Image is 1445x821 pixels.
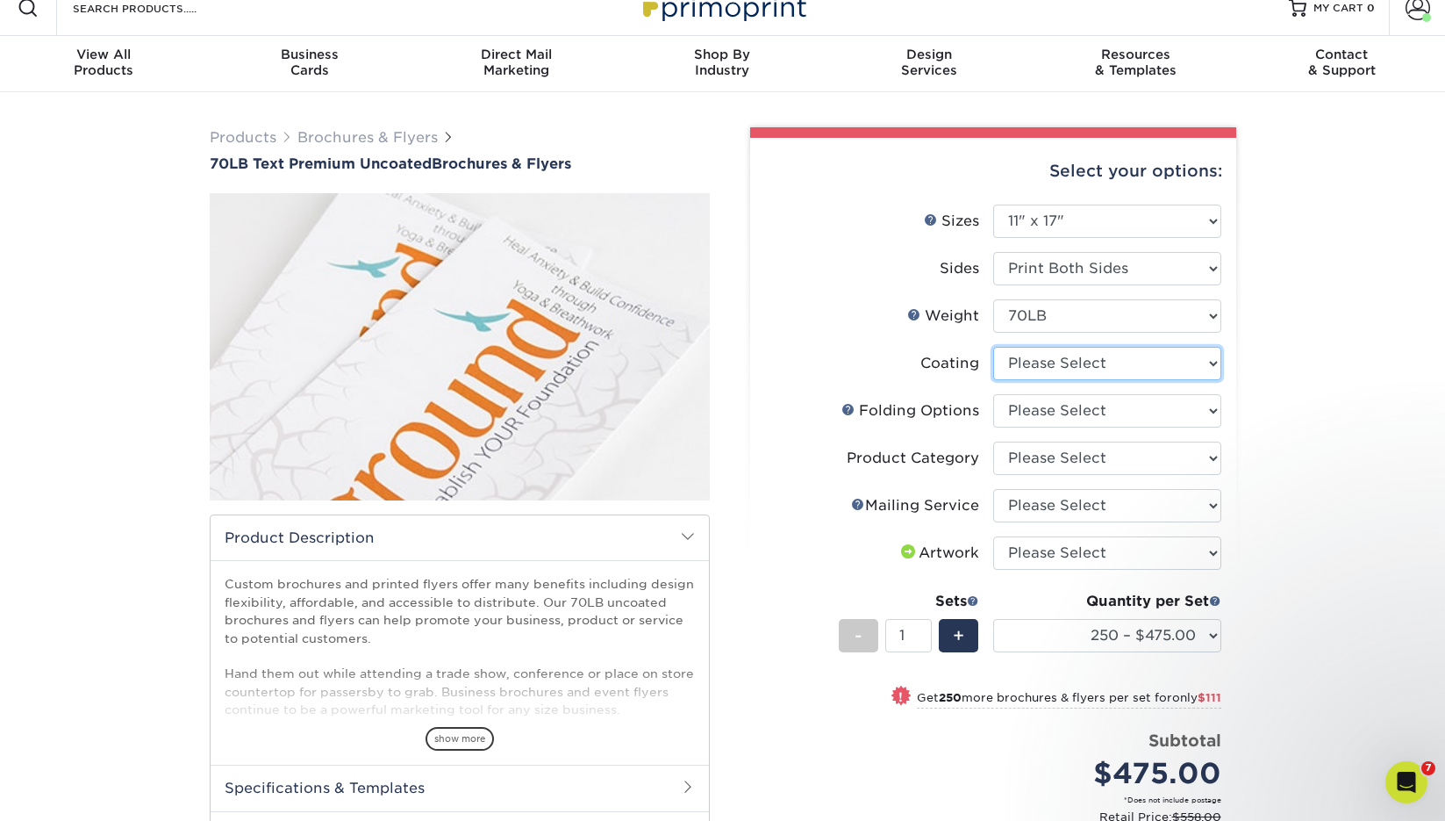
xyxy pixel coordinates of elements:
small: Get more brochures & flyers per set for [917,691,1221,709]
span: $111 [1198,691,1221,704]
span: show more [426,727,494,751]
a: 70LB Text Premium UncoatedBrochures & Flyers [210,155,710,172]
div: Mailing Service [851,495,979,516]
span: 70LB Text Premium Uncoated [210,155,432,172]
a: Brochures & Flyers [297,129,438,146]
a: Resources& Templates [1032,36,1238,92]
div: Cards [206,47,412,78]
a: Shop ByIndustry [619,36,826,92]
div: Marketing [413,47,619,78]
a: Products [210,129,276,146]
span: MY CART [1313,1,1363,16]
div: $475.00 [1006,753,1221,795]
div: & Support [1239,47,1445,78]
span: Design [826,47,1032,62]
span: ! [898,688,903,706]
a: Direct MailMarketing [413,36,619,92]
div: Product Category [847,448,979,469]
h2: Specifications & Templates [211,765,709,810]
span: Resources [1032,47,1238,62]
span: - [855,623,862,649]
div: Select your options: [764,138,1222,205]
span: Shop By [619,47,826,62]
img: 70LB Text<br/>Premium Uncoated 01 [210,174,710,520]
div: Industry [619,47,826,78]
span: 7 [1421,761,1435,775]
div: Weight [907,306,979,327]
div: Quantity per Set [993,591,1221,612]
div: & Templates [1032,47,1238,78]
iframe: Intercom live chat [1385,761,1427,803]
span: 0 [1367,2,1375,14]
div: Coating [920,353,979,374]
small: *Does not include postage [778,795,1221,805]
span: + [953,623,964,649]
strong: Subtotal [1148,731,1221,750]
a: Contact& Support [1239,36,1445,92]
p: Custom brochures and printed flyers offer many benefits including design flexibility, affordable,... [225,575,695,808]
strong: 250 [939,691,962,704]
h2: Product Description [211,515,709,560]
span: only [1172,691,1221,704]
span: Direct Mail [413,47,619,62]
h1: Brochures & Flyers [210,155,710,172]
div: Folding Options [841,400,979,421]
a: BusinessCards [206,36,412,92]
span: Business [206,47,412,62]
div: Artwork [898,543,979,564]
a: DesignServices [826,36,1032,92]
div: Sides [940,258,979,279]
div: Sizes [924,211,979,232]
span: Contact [1239,47,1445,62]
div: Sets [839,591,979,612]
div: Services [826,47,1032,78]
